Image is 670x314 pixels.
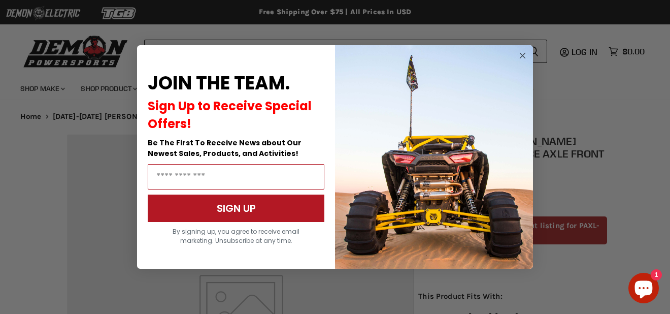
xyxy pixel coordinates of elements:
img: a9095488-b6e7-41ba-879d-588abfab540b.jpeg [335,45,533,269]
input: Email Address [148,164,324,190]
span: Sign Up to Receive Special Offers! [148,98,312,132]
button: Close dialog [516,49,529,62]
inbox-online-store-chat: Shopify online store chat [625,273,662,306]
span: JOIN THE TEAM. [148,70,290,96]
span: By signing up, you agree to receive email marketing. Unsubscribe at any time. [173,227,299,245]
button: SIGN UP [148,195,324,222]
span: Be The First To Receive News about Our Newest Sales, Products, and Activities! [148,138,301,159]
